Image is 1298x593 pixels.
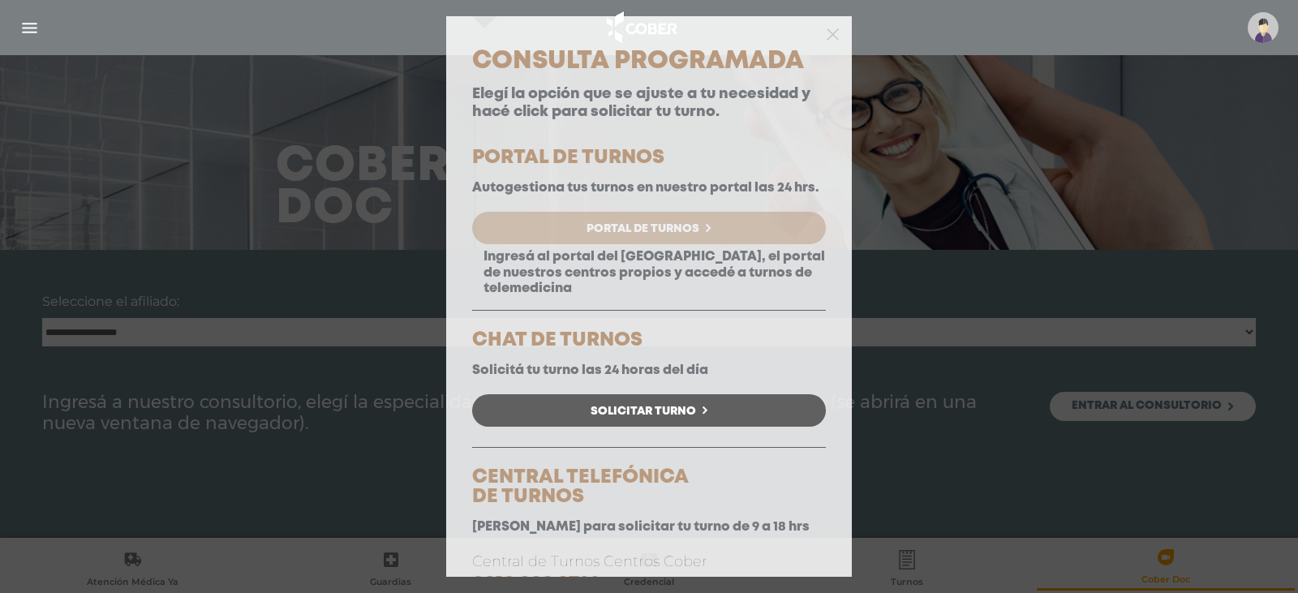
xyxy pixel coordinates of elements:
[472,363,826,378] p: Solicitá tu turno las 24 horas del día
[472,468,826,507] h5: CENTRAL TELEFÓNICA DE TURNOS
[472,249,826,296] p: Ingresá al portal del [GEOGRAPHIC_DATA], el portal de nuestros centros propios y accedé a turnos ...
[472,575,600,592] a: 0810 888 8766
[472,148,826,168] h5: PORTAL DE TURNOS
[472,50,804,72] span: Consulta Programada
[472,394,826,427] a: Solicitar Turno
[472,331,826,350] h5: CHAT DE TURNOS
[472,519,826,535] p: [PERSON_NAME] para solicitar tu turno de 9 a 18 hrs
[472,180,826,196] p: Autogestiona tus turnos en nuestro portal las 24 hrs.
[472,86,826,121] p: Elegí la opción que se ajuste a tu necesidad y hacé click para solicitar tu turno.
[591,406,696,417] span: Solicitar Turno
[587,223,699,234] span: Portal de Turnos
[472,212,826,244] a: Portal de Turnos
